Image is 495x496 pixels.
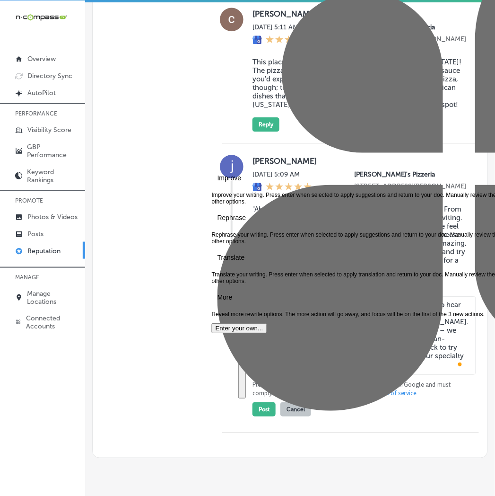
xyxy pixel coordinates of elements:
p: Manage Locations [27,290,80,306]
img: 660ab0bf-5cc7-4cb8-ba1c-48b5ae0f18e60NCTV_CLogo_TV_Black_-500x88.png [15,13,67,22]
p: GBP Performance [27,143,80,159]
p: Reputation [27,247,61,255]
p: Visibility Score [27,126,71,134]
p: Posts [27,230,43,238]
p: Overview [27,55,56,63]
p: Keyword Rankings [27,168,80,184]
p: Connected Accounts [26,315,80,331]
p: Directory Sync [27,72,72,80]
p: AutoPilot [27,89,56,97]
p: Photos & Videos [27,213,78,221]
